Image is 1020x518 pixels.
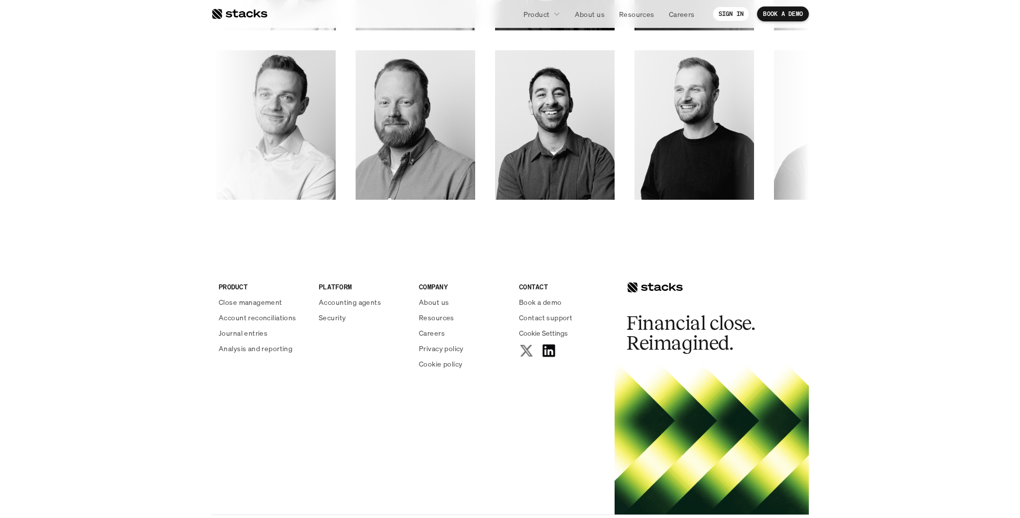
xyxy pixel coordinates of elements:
a: Careers [419,328,507,338]
p: Careers [419,328,445,338]
a: Close management [219,297,307,307]
p: Journal entries [219,328,267,338]
h2: Financial close. Reimagined. [627,313,776,353]
p: Careers [669,9,695,19]
span: Cookie Settings [519,328,568,338]
p: Accounting agents [319,297,381,307]
p: Cookie policy [419,359,462,369]
a: SIGN IN [713,6,750,21]
a: Account reconciliations [219,312,307,323]
p: About us [575,9,605,19]
p: BOOK A DEMO [763,10,803,17]
a: Privacy policy [419,343,507,354]
a: About us [419,297,507,307]
a: Security [319,312,407,323]
a: Careers [663,5,701,23]
p: Book a demo [519,297,562,307]
p: PRODUCT [219,281,307,292]
p: SIGN IN [719,10,744,17]
p: CONTACT [519,281,607,292]
a: Analysis and reporting [219,343,307,354]
p: Security [319,312,346,323]
a: Book a demo [519,297,607,307]
a: About us [569,5,611,23]
p: Resources [419,312,454,323]
p: Product [523,9,550,19]
button: Cookie Trigger [519,328,568,338]
a: Journal entries [219,328,307,338]
a: BOOK A DEMO [757,6,809,21]
a: Contact support [519,312,607,323]
p: Resources [619,9,654,19]
p: Close management [219,297,282,307]
a: Cookie policy [419,359,507,369]
p: Account reconciliations [219,312,296,323]
p: PLATFORM [319,281,407,292]
p: Privacy policy [419,343,464,354]
p: COMPANY [419,281,507,292]
p: Contact support [519,312,572,323]
a: Accounting agents [319,297,407,307]
a: Resources [613,5,660,23]
a: Resources [419,312,507,323]
p: About us [419,297,449,307]
p: Analysis and reporting [219,343,292,354]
